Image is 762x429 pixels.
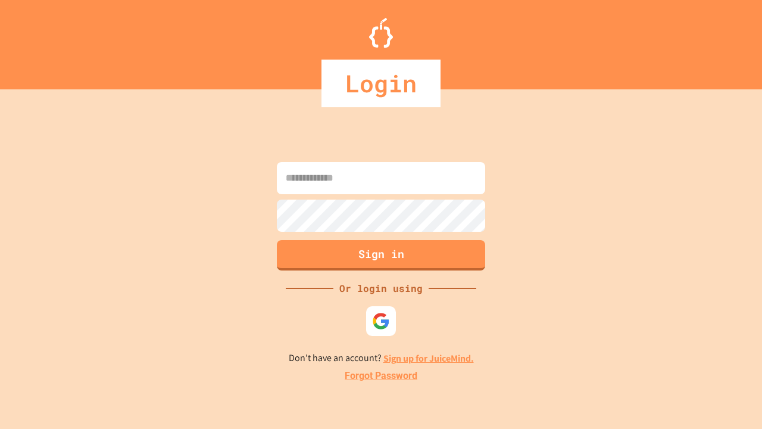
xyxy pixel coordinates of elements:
[372,312,390,330] img: google-icon.svg
[383,352,474,365] a: Sign up for JuiceMind.
[333,281,429,296] div: Or login using
[289,351,474,366] p: Don't have an account?
[321,60,441,107] div: Login
[369,18,393,48] img: Logo.svg
[345,369,417,383] a: Forgot Password
[277,240,485,271] button: Sign in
